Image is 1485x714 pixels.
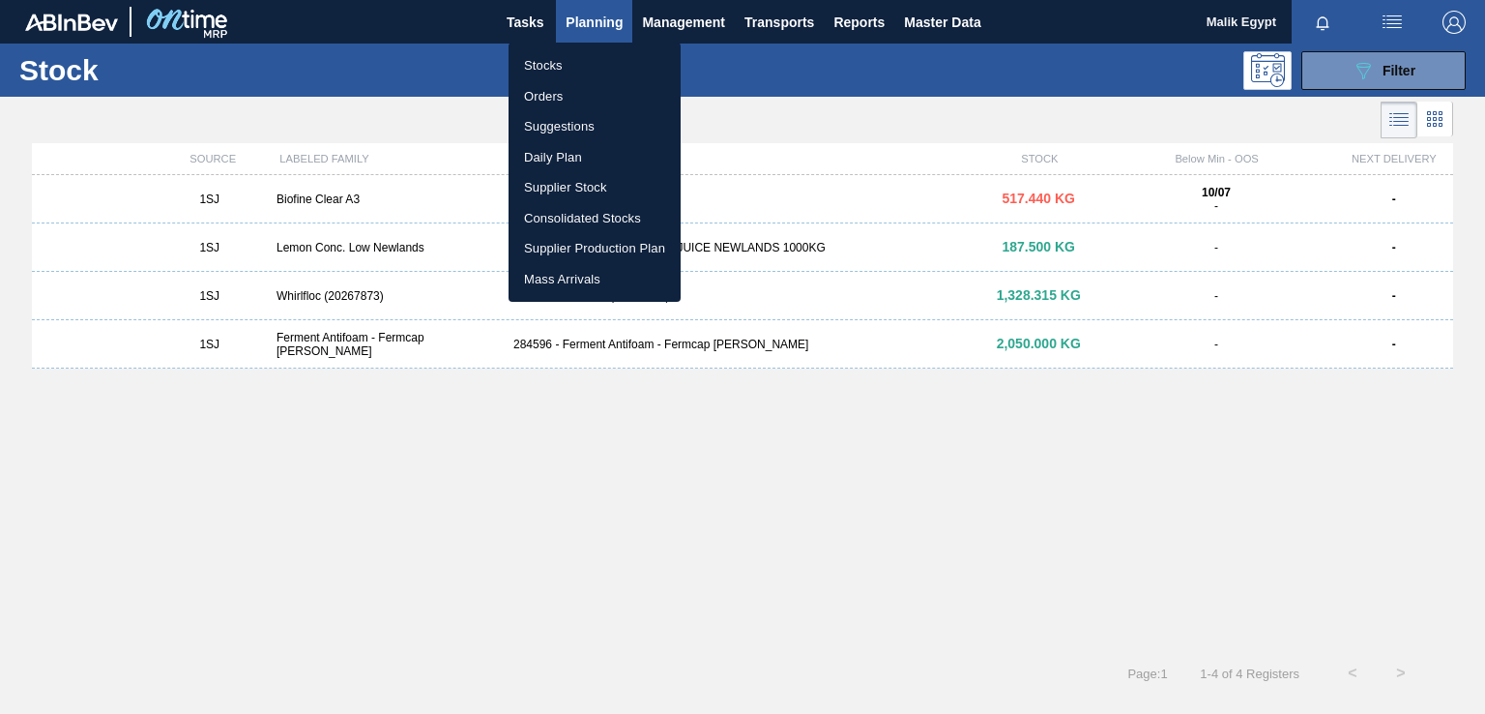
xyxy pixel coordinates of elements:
[509,50,681,81] a: Stocks
[509,203,681,234] a: Consolidated Stocks
[509,142,681,173] a: Daily Plan
[509,111,681,142] a: Suggestions
[509,81,681,112] a: Orders
[509,172,681,203] a: Supplier Stock
[509,264,681,295] a: Mass Arrivals
[509,233,681,264] a: Supplier Production Plan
